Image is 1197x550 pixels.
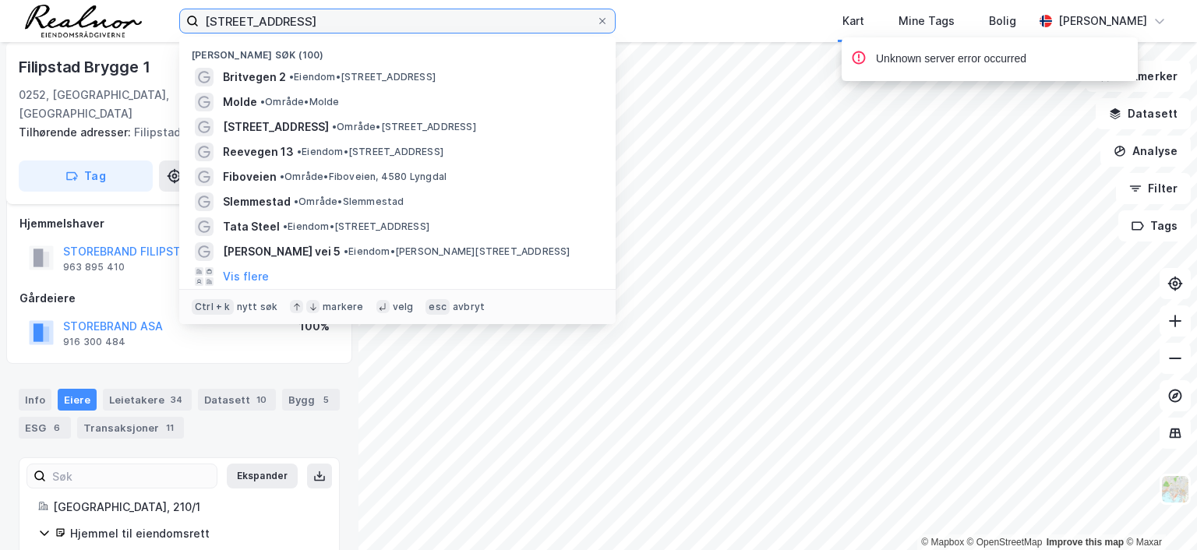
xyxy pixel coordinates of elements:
[842,12,864,30] div: Kart
[899,12,955,30] div: Mine Tags
[921,537,964,548] a: Mapbox
[63,261,125,273] div: 963 895 410
[237,301,278,313] div: nytt søk
[876,50,1026,69] div: Unknown server error occurred
[283,220,429,233] span: Eiendom • [STREET_ADDRESS]
[1119,475,1197,550] iframe: Chat Widget
[1116,173,1191,204] button: Filter
[103,389,192,411] div: Leietakere
[70,524,320,543] div: Hjemmel til eiendomsrett
[223,217,280,236] span: Tata Steel
[77,417,184,439] div: Transaksjoner
[280,171,284,182] span: •
[19,160,153,192] button: Tag
[46,464,217,488] input: Søk
[280,171,447,183] span: Område • Fiboveien, 4580 Lyngdal
[179,37,616,65] div: [PERSON_NAME] søk (100)
[168,392,185,407] div: 34
[318,392,334,407] div: 5
[19,417,71,439] div: ESG
[299,317,330,336] div: 100%
[223,68,286,86] span: Britvegen 2
[19,123,327,142] div: Filipstad [STREET_ADDRESS]
[323,301,363,313] div: markere
[1100,136,1191,167] button: Analyse
[198,389,276,411] div: Datasett
[53,498,320,517] div: [GEOGRAPHIC_DATA], 210/1
[297,146,443,158] span: Eiendom • [STREET_ADDRESS]
[1119,475,1197,550] div: Kontrollprogram for chat
[49,420,65,435] div: 6
[63,336,125,348] div: 916 300 484
[1047,537,1124,548] a: Improve this map
[344,245,570,258] span: Eiendom • [PERSON_NAME][STREET_ADDRESS]
[393,301,414,313] div: velg
[19,214,339,233] div: Hjemmelshaver
[25,5,142,37] img: realnor-logo.934646d98de889bb5806.png
[289,71,436,83] span: Eiendom • [STREET_ADDRESS]
[332,121,337,132] span: •
[1096,98,1191,129] button: Datasett
[227,464,298,488] button: Ekspander
[223,118,329,136] span: [STREET_ADDRESS]
[19,125,134,139] span: Tilhørende adresser:
[223,93,257,111] span: Molde
[223,192,291,211] span: Slemmestad
[19,86,221,123] div: 0252, [GEOGRAPHIC_DATA], [GEOGRAPHIC_DATA]
[1058,12,1147,30] div: [PERSON_NAME]
[162,420,178,435] div: 11
[260,96,340,108] span: Område • Molde
[344,245,348,257] span: •
[19,55,153,79] div: Filipstad Brygge 1
[297,146,302,157] span: •
[294,196,404,208] span: Område • Slemmestad
[19,389,51,411] div: Info
[283,220,288,232] span: •
[989,12,1016,30] div: Bolig
[19,289,339,308] div: Gårdeiere
[294,196,298,207] span: •
[282,389,340,411] div: Bygg
[223,167,277,186] span: Fiboveien
[453,301,485,313] div: avbryt
[223,143,294,161] span: Reevegen 13
[289,71,294,83] span: •
[192,299,234,315] div: Ctrl + k
[223,242,341,261] span: [PERSON_NAME] vei 5
[1118,210,1191,242] button: Tags
[223,267,269,286] button: Vis flere
[253,392,270,407] div: 10
[260,96,265,108] span: •
[425,299,450,315] div: esc
[58,389,97,411] div: Eiere
[1160,474,1190,504] img: Z
[332,121,476,133] span: Område • [STREET_ADDRESS]
[199,9,596,33] input: Søk på adresse, matrikkel, gårdeiere, leietakere eller personer
[967,537,1043,548] a: OpenStreetMap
